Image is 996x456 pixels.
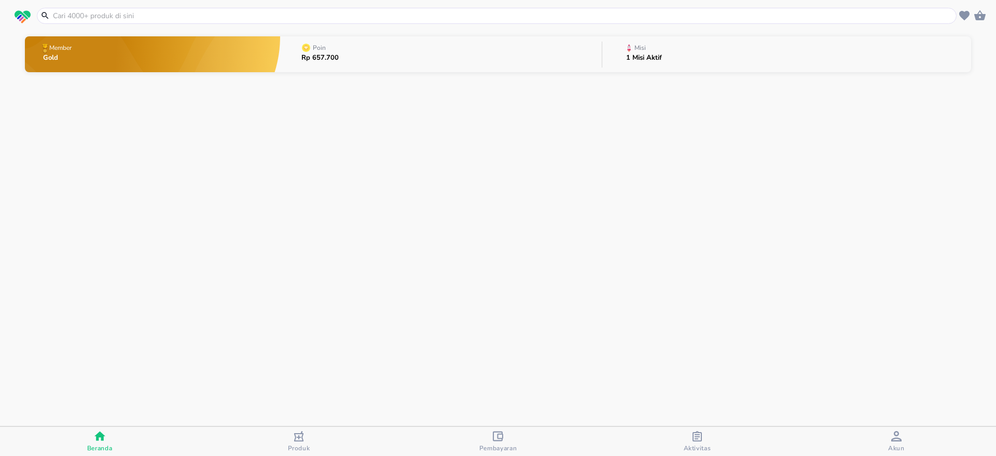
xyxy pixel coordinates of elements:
button: MemberGold [25,34,280,75]
span: Akun [888,444,905,452]
button: PoinRp 657.700 [280,34,602,75]
p: Member [49,45,72,51]
button: Aktivitas [598,427,797,456]
span: Aktivitas [684,444,711,452]
p: Gold [43,55,74,61]
p: 1 Misi Aktif [626,55,662,61]
p: Poin [313,45,326,51]
button: Produk [199,427,398,456]
button: Akun [797,427,996,456]
span: Pembayaran [479,444,517,452]
span: Produk [288,444,310,452]
p: Misi [634,45,646,51]
button: Pembayaran [398,427,598,456]
p: Rp 657.700 [301,55,339,61]
input: Cari 4000+ produk di sini [52,10,954,21]
img: logo_swiperx_s.bd005f3b.svg [15,10,31,24]
button: Misi1 Misi Aktif [602,34,971,75]
span: Beranda [87,444,113,452]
